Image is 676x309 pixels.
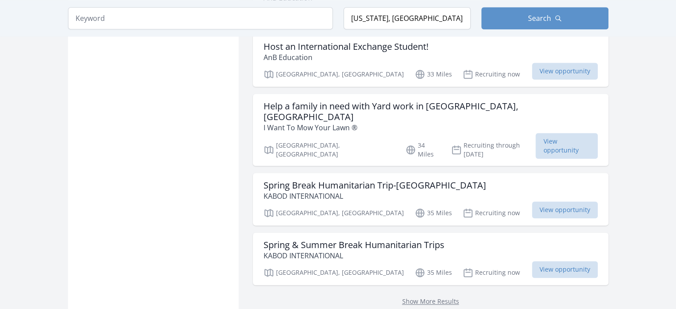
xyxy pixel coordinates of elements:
p: Recruiting through [DATE] [451,141,536,159]
p: 33 Miles [415,69,452,80]
input: Location [344,7,471,29]
span: View opportunity [532,63,598,80]
p: 35 Miles [415,208,452,218]
a: Spring & Summer Break Humanitarian Trips KABOD INTERNATIONAL [GEOGRAPHIC_DATA], [GEOGRAPHIC_DATA]... [253,233,608,285]
p: [GEOGRAPHIC_DATA], [GEOGRAPHIC_DATA] [264,267,404,278]
h3: Spring Break Humanitarian Trip-[GEOGRAPHIC_DATA] [264,180,486,191]
p: Recruiting now [463,267,520,278]
p: KABOD INTERNATIONAL [264,250,444,261]
span: View opportunity [536,133,597,159]
p: KABOD INTERNATIONAL [264,191,486,201]
a: Spring Break Humanitarian Trip-[GEOGRAPHIC_DATA] KABOD INTERNATIONAL [GEOGRAPHIC_DATA], [GEOGRAPH... [253,173,608,225]
span: View opportunity [532,261,598,278]
p: Recruiting now [463,69,520,80]
p: 34 Miles [405,141,440,159]
h3: Help a family in need with Yard work in [GEOGRAPHIC_DATA], [GEOGRAPHIC_DATA] [264,101,598,122]
p: AnB Education [264,52,428,63]
span: Search [528,13,551,24]
h3: Host an International Exchange Student! [264,41,428,52]
a: Show More Results [402,297,459,305]
button: Search [481,7,608,29]
p: [GEOGRAPHIC_DATA], [GEOGRAPHIC_DATA] [264,208,404,218]
p: [GEOGRAPHIC_DATA], [GEOGRAPHIC_DATA] [264,141,395,159]
input: Keyword [68,7,333,29]
a: Help a family in need with Yard work in [GEOGRAPHIC_DATA], [GEOGRAPHIC_DATA] I Want To Mow Your L... [253,94,608,166]
p: I Want To Mow Your Lawn ® [264,122,598,133]
a: Host an International Exchange Student! AnB Education [GEOGRAPHIC_DATA], [GEOGRAPHIC_DATA] 33 Mil... [253,34,608,87]
p: Recruiting now [463,208,520,218]
span: View opportunity [532,201,598,218]
h3: Spring & Summer Break Humanitarian Trips [264,240,444,250]
p: [GEOGRAPHIC_DATA], [GEOGRAPHIC_DATA] [264,69,404,80]
p: 35 Miles [415,267,452,278]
